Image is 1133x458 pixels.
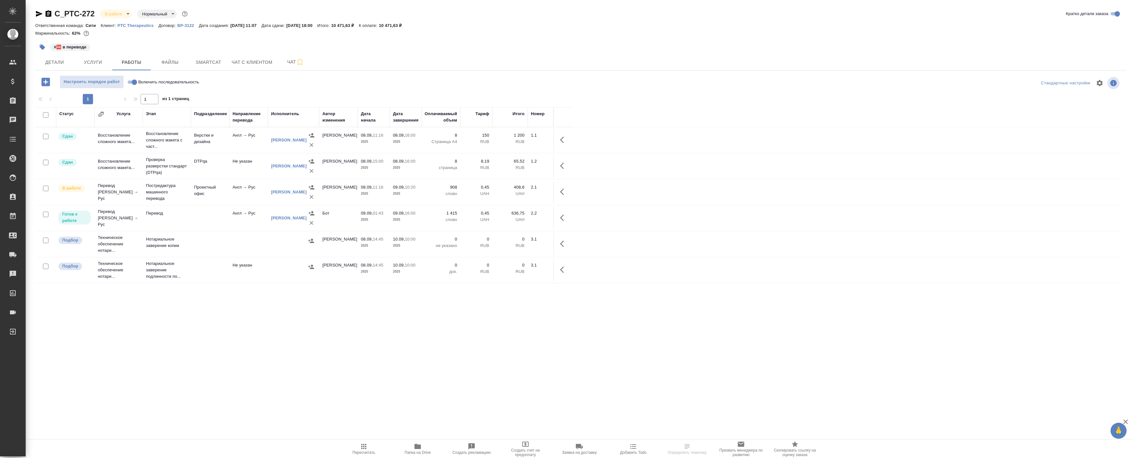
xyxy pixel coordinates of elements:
p: 10:20 [405,185,415,190]
div: 2.1 [531,184,550,191]
span: Кратко детали заказа [1066,11,1108,17]
p: Маржинальность: [35,31,72,36]
div: Оплачиваемый объем [425,111,457,123]
p: 08.09, [361,133,373,138]
div: 3.1 [531,262,550,268]
div: 3.1 [531,236,550,242]
p: 2025 [361,268,387,275]
p: 1 415 [425,210,457,216]
p: Договор: [158,23,177,28]
span: 🙏 [1113,424,1124,437]
p: страница [425,165,457,171]
p: 11:16 [373,185,383,190]
p: Сдан [62,159,73,165]
p: Подбор [62,263,78,269]
a: C_PTC-272 [55,9,95,18]
p: [DATE] 11:07 [230,23,261,28]
button: Скопировать ссылку для ЯМессенджера [35,10,43,18]
button: Удалить [307,192,316,202]
div: Исполнитель может приступить к работе [58,210,91,225]
div: 1.1 [531,132,550,139]
p: Нотариальное заверение подлинности по... [146,260,188,280]
p: 16:00 [405,159,415,164]
p: 0 [464,262,489,268]
p: Страница А4 [425,139,457,145]
p: Перевод [146,210,188,216]
div: Тариф [475,111,489,117]
div: Автор изменения [322,111,354,123]
button: Здесь прячутся важные кнопки [556,262,572,277]
td: [PERSON_NAME] [319,233,358,255]
p: Восстановление сложного макета с част... [146,131,188,150]
p: слово [425,216,457,223]
div: Этап [146,111,156,117]
p: 0,45 [464,184,489,191]
p: Проверка разверстки стандарт (DTPqa) [146,157,188,176]
td: Англ → Рус [229,181,268,203]
button: Назначить [306,262,316,272]
p: 2025 [393,139,419,145]
p: Подбор [62,237,78,243]
p: 0 [425,236,457,242]
p: UAH [496,216,524,223]
p: UAH [464,216,489,223]
td: Не указан [229,155,268,177]
p: слово [425,191,457,197]
button: Добавить тэг [35,40,49,54]
p: 10:00 [405,263,415,267]
span: Настроить порядок работ [63,78,120,86]
p: RUB [464,165,489,171]
p: 2025 [361,165,387,171]
td: [PERSON_NAME] [319,129,358,151]
button: 🙏 [1111,423,1127,439]
div: Исполнитель выполняет работу [58,184,91,193]
div: 1.2 [531,158,550,165]
p: 08.09, [361,263,373,267]
div: Услуга [116,111,130,117]
button: Здесь прячутся важные кнопки [556,184,572,199]
p: 14:45 [373,263,383,267]
p: 08.09, [393,159,405,164]
div: 2.2 [531,210,550,216]
p: 8,19 [464,158,489,165]
p: Сити [86,23,101,28]
td: Верстки и дизайна [191,129,229,151]
p: 15:00 [373,159,383,164]
td: Техническое обеспечение нотари... [95,257,143,283]
button: Назначить [307,157,316,166]
p: Итого: [317,23,331,28]
p: Постредактура машинного перевода [146,182,188,202]
button: Здесь прячутся важные кнопки [556,132,572,148]
p: RUB [464,242,489,249]
p: UAH [464,191,489,197]
p: 150 [464,132,489,139]
svg: Подписаться [296,58,304,66]
button: Здесь прячутся важные кнопки [556,158,572,174]
div: Статус [59,111,74,117]
td: [PERSON_NAME] [319,155,358,177]
p: 10.09, [393,237,405,242]
a: [PERSON_NAME] [271,138,307,142]
td: [PERSON_NAME] [319,181,358,203]
a: [PERSON_NAME] [271,190,307,194]
p: 14:45 [373,237,383,242]
p: В работе [62,185,81,191]
p: 636,75 [496,210,524,216]
span: Посмотреть информацию [1107,77,1121,89]
p: RUB [496,242,524,249]
button: Здесь прячутся важные кнопки [556,236,572,251]
p: 16:00 [405,211,415,216]
p: RUB [496,165,524,171]
p: 01:43 [373,211,383,216]
button: Сгруппировать [98,111,104,117]
p: 10 471,63 ₽ [379,23,406,28]
p: 0,45 [464,210,489,216]
button: В работе [103,11,124,17]
span: Файлы [155,58,185,66]
span: 🆎 в переводе [49,44,91,49]
div: split button [1039,78,1092,88]
td: Техническое обеспечение нотари... [95,231,143,257]
p: 10:00 [405,237,415,242]
a: ВР-3122 [177,22,199,28]
p: 2025 [361,139,387,145]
